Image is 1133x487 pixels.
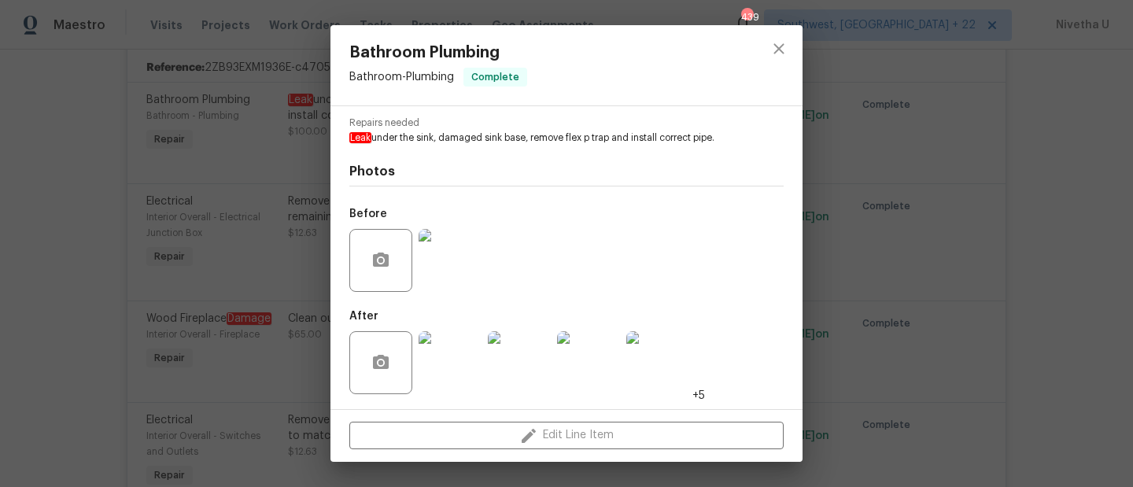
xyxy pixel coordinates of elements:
h5: After [349,311,378,322]
h5: Before [349,208,387,220]
span: Bathroom Plumbing [349,44,527,61]
span: Complete [465,69,526,85]
button: close [760,30,798,68]
span: Bathroom - Plumbing [349,72,454,83]
em: Leak [349,132,371,143]
span: Repairs needed [349,118,784,128]
div: 439 [741,9,752,25]
span: under the sink, damaged sink base, remove flex p trap and install correct pipe. [349,131,740,145]
span: +5 [692,388,705,404]
h4: Photos [349,164,784,179]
